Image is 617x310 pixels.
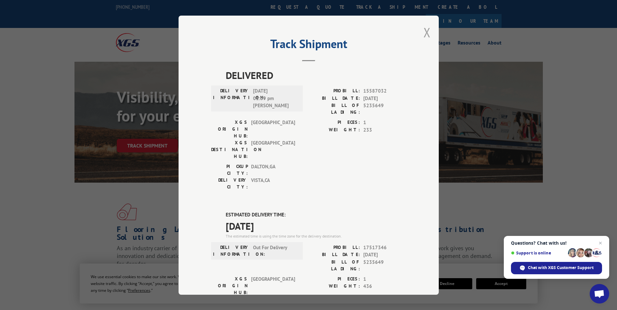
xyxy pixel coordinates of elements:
label: DELIVERY INFORMATION: [213,87,250,110]
label: DELIVERY CITY: [211,177,248,190]
span: 1 [363,275,406,283]
label: BILL DATE: [309,95,360,102]
span: 5235649 [363,258,406,272]
label: ESTIMATED DELIVERY TIME: [226,211,406,219]
span: 233 [363,126,406,134]
span: Support is online [511,251,566,255]
span: VISTA , CA [251,177,295,190]
h2: Track Shipment [211,39,406,52]
span: 5235649 [363,102,406,116]
span: Close chat [597,239,604,247]
label: PIECES: [309,275,360,283]
span: 436 [363,283,406,290]
label: XGS DESTINATION HUB: [211,139,248,160]
span: [DATE] [363,95,406,102]
label: PROBILL: [309,87,360,95]
label: BILL OF LADING: [309,258,360,272]
label: PICKUP CITY: [211,163,248,177]
span: [DATE] [363,251,406,259]
div: Chat with XGS Customer Support [511,262,602,274]
span: 15587032 [363,87,406,95]
span: [GEOGRAPHIC_DATA] [251,275,295,296]
label: PROBILL: [309,244,360,251]
span: 17517346 [363,244,406,251]
label: WEIGHT: [309,126,360,134]
label: WEIGHT: [309,283,360,290]
div: Open chat [590,284,609,304]
span: DELIVERED [226,68,406,83]
div: The estimated time is using the time zone for the delivery destination. [226,233,406,239]
label: PIECES: [309,119,360,126]
span: DALTON , GA [251,163,295,177]
span: 1 [363,119,406,126]
span: [DATE] [226,218,406,233]
label: DELIVERY INFORMATION: [213,244,250,257]
span: [GEOGRAPHIC_DATA] [251,139,295,160]
span: Out For Delivery [253,244,297,257]
button: Close modal [423,24,431,41]
span: Chat with XGS Customer Support [528,265,594,271]
label: BILL DATE: [309,251,360,259]
label: XGS ORIGIN HUB: [211,119,248,139]
label: XGS ORIGIN HUB: [211,275,248,296]
span: [GEOGRAPHIC_DATA] [251,119,295,139]
label: BILL OF LADING: [309,102,360,116]
span: Questions? Chat with us! [511,240,602,246]
span: [DATE] 01:09 pm [PERSON_NAME] [253,87,297,110]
